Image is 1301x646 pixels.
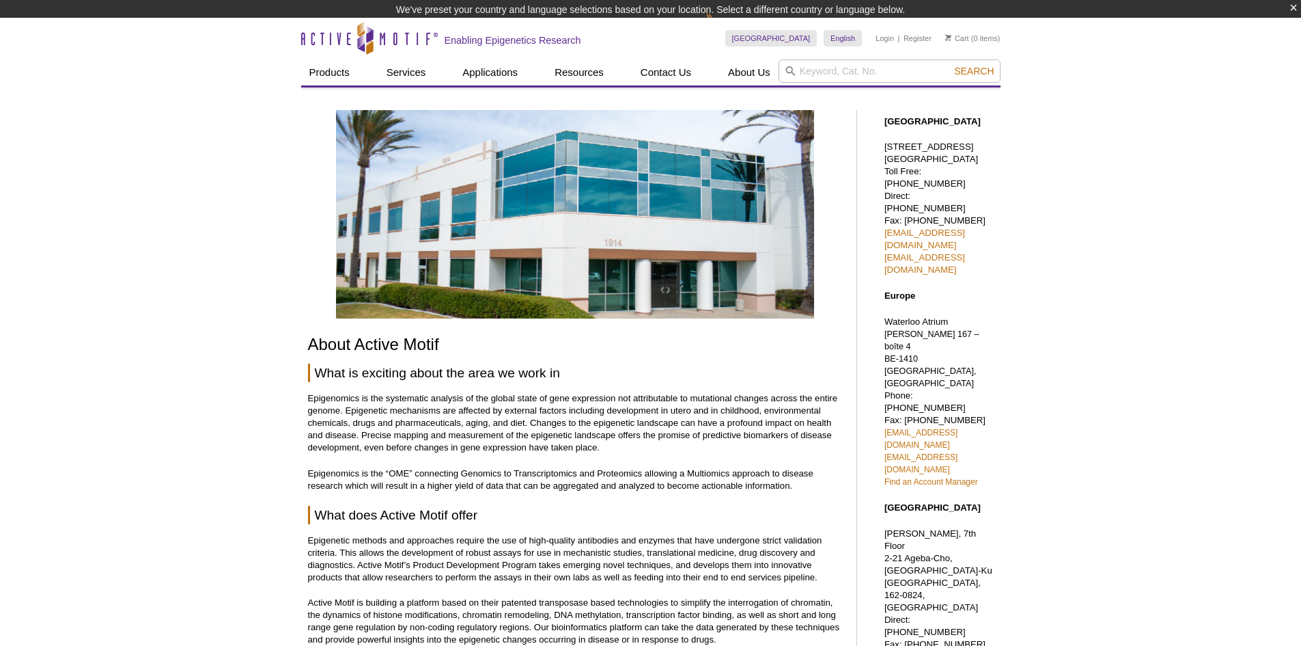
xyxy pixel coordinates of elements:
[454,59,526,85] a: Applications
[632,59,699,85] a: Contact Us
[884,116,981,126] strong: [GEOGRAPHIC_DATA]
[546,59,612,85] a: Resources
[884,477,978,487] a: Find an Account Manager
[884,453,957,474] a: [EMAIL_ADDRESS][DOMAIN_NAME]
[884,329,979,388] span: [PERSON_NAME] 167 – boîte 4 BE-1410 [GEOGRAPHIC_DATA], [GEOGRAPHIC_DATA]
[884,291,915,301] strong: Europe
[720,59,779,85] a: About Us
[945,30,1001,46] li: (0 items)
[898,30,900,46] li: |
[445,34,581,46] h2: Enabling Epigenetics Research
[779,59,1001,83] input: Keyword, Cat. No.
[884,141,994,276] p: [STREET_ADDRESS] [GEOGRAPHIC_DATA] Toll Free: [PHONE_NUMBER] Direct: [PHONE_NUMBER] Fax: [PHONE_N...
[301,59,358,85] a: Products
[308,597,843,646] p: Active Motif is building a platform based on their patented transposase based technologies to sim...
[954,66,994,77] span: Search
[378,59,434,85] a: Services
[308,392,843,454] p: Epigenomics is the systematic analysis of the global state of gene expression not attributable to...
[308,535,843,584] p: Epigenetic methods and approaches require the use of high-quality antibodies and enzymes that hav...
[950,65,998,77] button: Search
[824,30,862,46] a: English
[308,468,843,492] p: Epigenomics is the “OME” connecting Genomics to Transcriptomics and Proteomics allowing a Multiom...
[945,33,969,43] a: Cart
[725,30,817,46] a: [GEOGRAPHIC_DATA]
[904,33,932,43] a: Register
[945,34,951,41] img: Your Cart
[876,33,894,43] a: Login
[884,428,957,450] a: [EMAIL_ADDRESS][DOMAIN_NAME]
[308,506,843,524] h2: What does Active Motif offer
[884,252,965,275] a: [EMAIL_ADDRESS][DOMAIN_NAME]
[308,336,843,355] h1: About Active Motif
[308,364,843,382] h2: What is exciting about the area we work in
[884,316,994,488] p: Waterloo Atrium Phone: [PHONE_NUMBER] Fax: [PHONE_NUMBER]
[884,502,981,513] strong: [GEOGRAPHIC_DATA]
[884,228,965,250] a: [EMAIL_ADDRESS][DOMAIN_NAME]
[705,10,742,42] img: Change Here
